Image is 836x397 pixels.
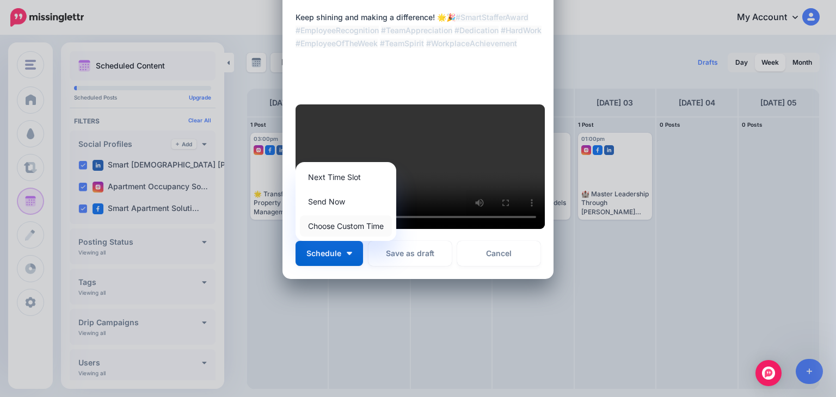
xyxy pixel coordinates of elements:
button: Schedule [296,241,363,266]
div: Open Intercom Messenger [755,360,782,386]
a: Next Time Slot [300,166,392,188]
a: Cancel [457,241,540,266]
button: Save as draft [368,241,452,266]
div: Schedule [296,162,396,241]
a: Send Now [300,191,392,212]
img: arrow-down-white.png [347,252,352,255]
a: Choose Custom Time [300,215,392,237]
span: Schedule [306,250,341,257]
